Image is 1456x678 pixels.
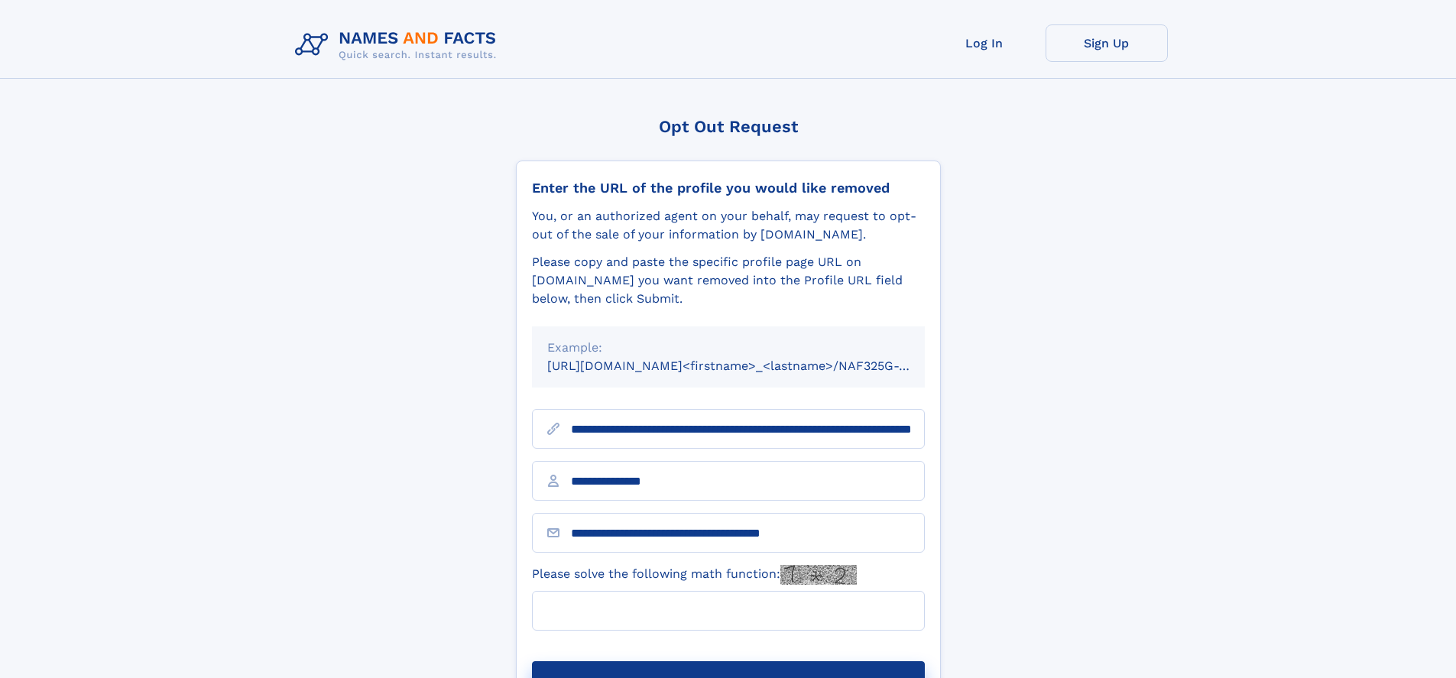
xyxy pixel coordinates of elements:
[532,180,925,196] div: Enter the URL of the profile you would like removed
[289,24,509,66] img: Logo Names and Facts
[547,339,910,357] div: Example:
[532,253,925,308] div: Please copy and paste the specific profile page URL on [DOMAIN_NAME] you want removed into the Pr...
[532,565,857,585] label: Please solve the following math function:
[516,117,941,136] div: Opt Out Request
[547,358,954,373] small: [URL][DOMAIN_NAME]<firstname>_<lastname>/NAF325G-xxxxxxxx
[532,207,925,244] div: You, or an authorized agent on your behalf, may request to opt-out of the sale of your informatio...
[923,24,1046,62] a: Log In
[1046,24,1168,62] a: Sign Up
